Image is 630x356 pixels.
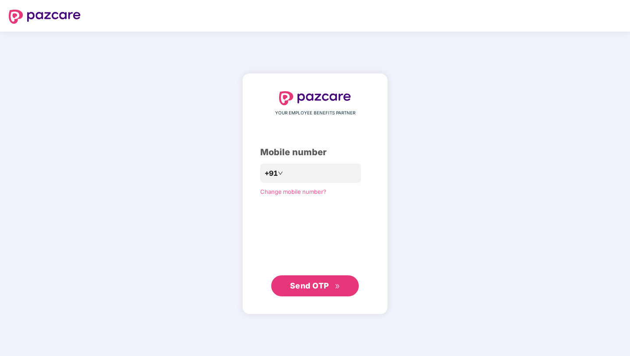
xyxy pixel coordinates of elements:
[260,146,370,159] div: Mobile number
[335,284,340,289] span: double-right
[279,91,351,105] img: logo
[265,168,278,179] span: +91
[275,110,355,117] span: YOUR EMPLOYEE BENEFITS PARTNER
[271,275,359,296] button: Send OTPdouble-right
[278,171,283,176] span: down
[290,281,329,290] span: Send OTP
[9,10,81,24] img: logo
[260,188,326,195] a: Change mobile number?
